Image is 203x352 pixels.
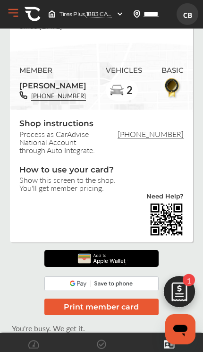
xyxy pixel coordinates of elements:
span: VEHICLES [106,66,142,75]
img: header-home-logo.8d720a4f.svg [48,10,56,18]
a: Need Help? [146,194,184,202]
span: Shop instructions [19,119,184,129]
img: googlePay.a08318fe.svg [44,276,159,291]
button: Open Menu [6,6,20,20]
img: edit-cartIcon.11d11f9a.svg [157,272,202,317]
img: header-down-arrow.9dd2ce7d.svg [116,10,124,18]
span: CB [179,6,196,23]
img: car-basic.192fe7b4.svg [110,83,125,98]
iframe: Button to launch messaging window [165,314,195,344]
span: 2 [126,84,133,96]
img: CA-Icon.89b5b008.svg [25,6,41,22]
img: BasicBadge.31956f0b.svg [162,77,183,99]
span: How to use your card? [19,165,184,176]
span: MEMBER [19,66,86,75]
img: applePay.d8f5d55d79347fbc3838.png [74,250,129,267]
span: BASIC [161,66,184,75]
span: Tires Plus , [59,10,203,18]
img: validBarcode.04db607d403785ac2641.png [149,202,184,237]
a: Print member card [44,301,159,312]
span: Show this screen to the shop. [19,176,184,184]
span: 1 [183,274,195,286]
img: location_vector.a44bc228.svg [133,10,141,18]
span: You'll get member pricing. [19,184,184,192]
span: Process as CarAdvise National Account through Auto Integrate. [19,130,184,154]
img: phone-black.37208b07.svg [19,91,27,99]
button: Print member card [44,299,159,315]
span: [PERSON_NAME] [19,78,86,91]
p: You're busy. We get it. [12,323,191,334]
